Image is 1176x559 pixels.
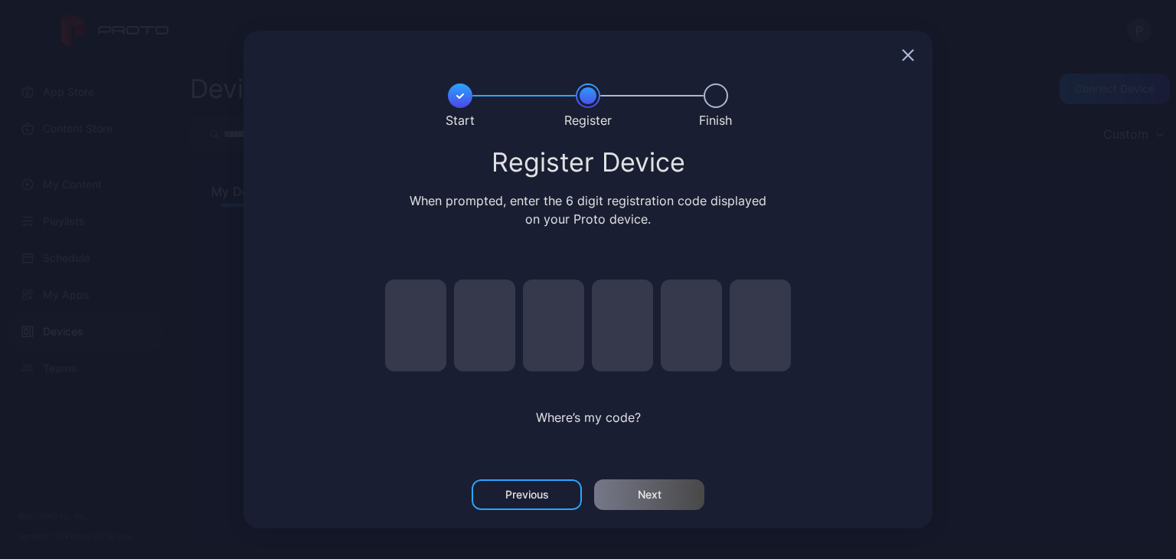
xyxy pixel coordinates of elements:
[472,479,582,510] button: Previous
[407,191,770,228] div: When prompted, enter the 6 digit registration code displayed on your Proto device.
[638,489,661,501] div: Next
[592,279,653,371] input: pin code 4 of 6
[730,279,791,371] input: pin code 6 of 6
[262,149,914,176] div: Register Device
[446,111,475,129] div: Start
[505,489,549,501] div: Previous
[699,111,732,129] div: Finish
[385,279,446,371] input: pin code 1 of 6
[454,279,515,371] input: pin code 2 of 6
[594,479,704,510] button: Next
[536,410,641,425] span: Where’s my code?
[564,111,612,129] div: Register
[523,279,584,371] input: pin code 3 of 6
[661,279,722,371] input: pin code 5 of 6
